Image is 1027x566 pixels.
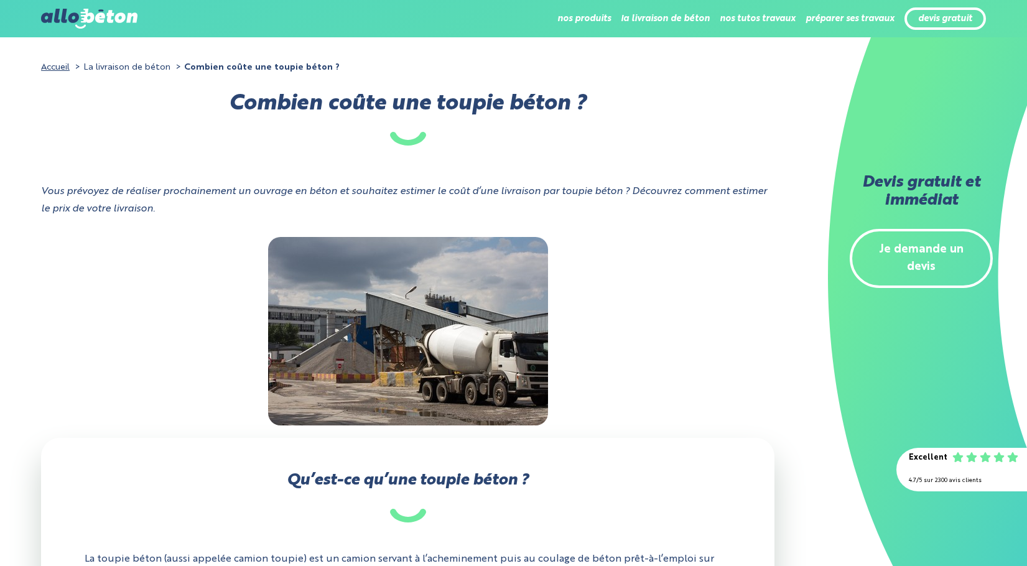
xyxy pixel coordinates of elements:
[806,4,895,34] li: préparer ses travaux
[41,63,70,72] a: Accueil
[850,174,993,210] h2: Devis gratuit et immédiat
[918,14,972,24] a: devis gratuit
[41,9,137,29] img: allobéton
[909,449,947,467] div: Excellent
[557,4,611,34] li: nos produits
[41,187,767,215] i: Vous prévoyez de réaliser prochainement un ouvrage en béton et souhaitez estimer le coût d’une li...
[621,4,710,34] li: la livraison de béton
[909,472,1015,490] div: 4.7/5 sur 2300 avis clients
[720,4,796,34] li: nos tutos travaux
[41,95,774,146] h1: Combien coûte une toupie béton ?
[72,58,170,77] li: La livraison de béton
[173,58,340,77] li: Combien coûte une toupie béton ?
[850,229,993,289] a: Je demande un devis
[268,237,548,425] img: ”Camion
[85,472,731,522] h3: Qu’est-ce qu’une toupie béton ?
